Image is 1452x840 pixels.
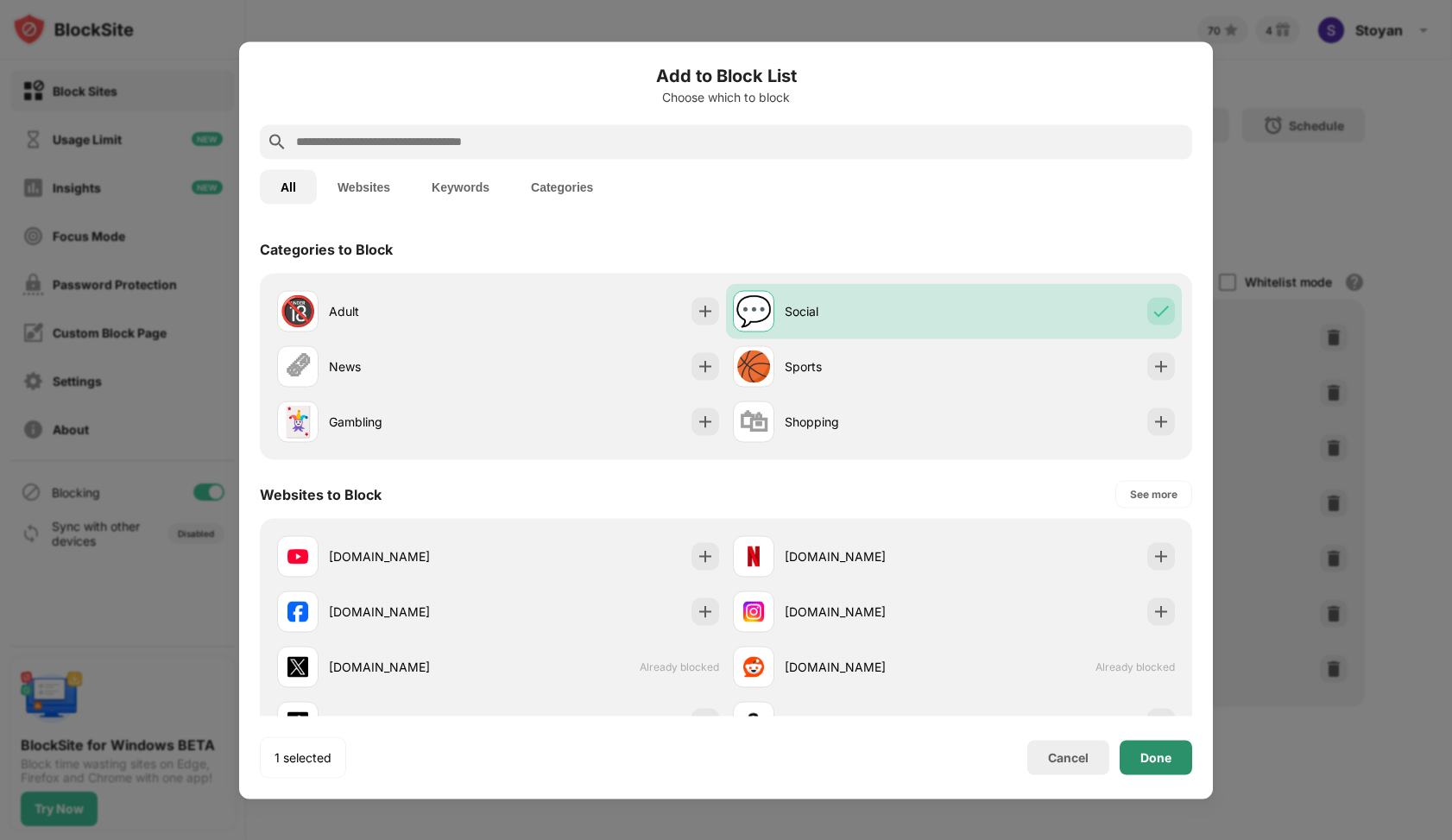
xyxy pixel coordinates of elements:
span: Already blocked [1095,660,1175,673]
div: [DOMAIN_NAME] [785,658,954,676]
div: [DOMAIN_NAME] [785,547,954,565]
button: Keywords [411,169,510,204]
img: favicons [287,601,308,622]
div: 💬 [735,294,772,329]
div: [DOMAIN_NAME] [329,658,498,676]
div: 🃏 [280,404,316,439]
div: See more [1130,485,1177,502]
div: Sports [785,357,954,376]
h6: Add to Block List [260,62,1192,88]
div: [DOMAIN_NAME] [329,603,498,621]
div: Gambling [329,413,498,431]
div: 1 selected [275,748,331,766]
div: Choose which to block [260,90,1192,104]
button: All [260,169,317,204]
img: favicons [743,601,764,622]
div: Categories to Block [260,240,393,257]
div: Done [1140,750,1171,764]
div: 🛍 [739,404,768,439]
div: [DOMAIN_NAME] [329,547,498,565]
div: [DOMAIN_NAME] [785,603,954,621]
img: favicons [743,546,764,566]
img: favicons [287,656,308,677]
div: News [329,357,498,376]
button: Websites [317,169,411,204]
div: Shopping [785,413,954,431]
div: Websites to Block [260,485,382,502]
div: 🏀 [735,349,772,384]
img: favicons [743,711,764,732]
img: favicons [287,711,308,732]
img: favicons [287,546,308,566]
div: Cancel [1048,750,1089,765]
img: search.svg [267,131,287,152]
span: Already blocked [640,660,719,673]
div: 🔞 [280,294,316,329]
div: Adult [329,302,498,320]
div: [DOMAIN_NAME] [329,713,498,731]
button: Categories [510,169,614,204]
div: Social [785,302,954,320]
img: favicons [743,656,764,677]
div: 🗞 [283,349,312,384]
div: [DOMAIN_NAME] [785,713,954,731]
